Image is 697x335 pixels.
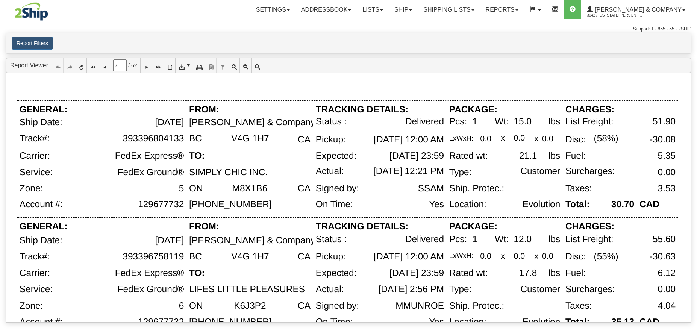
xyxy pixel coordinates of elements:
div: FedEx Express® [115,268,184,278]
div: Track#: [20,134,50,144]
div: (58%) [594,134,618,144]
a: Export [176,58,193,73]
div: ON [189,301,203,311]
div: Delivered [405,235,444,245]
div: Fuel: [565,268,586,278]
div: Support: 1 - 855 - 55 - 2SHIP [6,26,691,32]
div: 0.0 [542,252,553,260]
span: [PERSON_NAME] & Company [593,6,682,13]
div: Delivered [405,117,444,127]
a: Shipping lists [418,0,480,19]
span: / [128,62,130,69]
div: Pickup: [316,135,346,145]
div: -30.63 [650,252,676,262]
div: 35.13 [611,317,634,327]
div: Carrier: [20,151,50,161]
div: Evolution [523,317,560,327]
div: Total: [565,199,590,209]
div: On Time: [316,199,353,209]
div: (55%) [594,252,618,262]
img: logo3042.jpg [6,2,57,21]
div: 5 [179,183,184,194]
div: Signed by: [316,301,359,311]
div: Actual: [316,284,344,294]
div: K6J3P2 [234,301,266,311]
div: TO: [189,268,205,278]
div: CA [298,301,311,311]
div: Service: [20,284,53,294]
div: Expected: [316,268,357,278]
div: x [501,134,505,142]
div: CHARGES: [565,105,614,115]
div: Status : [316,117,347,127]
div: Wt: [495,117,509,127]
div: Location: [449,199,486,209]
div: Carrier: [20,268,50,278]
div: Ship. Protec.: [449,301,505,311]
div: 3.53 [658,183,676,194]
div: Status : [316,235,347,245]
div: 21.1 [519,151,537,161]
a: Print [193,58,205,73]
div: Customer [520,284,560,294]
div: PACKAGE: [449,105,497,115]
div: Ship Date: [20,117,62,127]
div: Surcharges: [565,167,615,177]
div: List Freight: [565,117,614,127]
div: GENERAL: [20,221,67,232]
div: Track#: [20,252,50,262]
div: ON [189,183,203,194]
div: Account #: [20,199,63,209]
div: Pcs: [449,235,467,245]
div: Disc: [565,135,586,145]
div: 12.0 [514,235,532,245]
div: 1 [473,235,478,245]
a: Toggle Print Preview [164,58,176,73]
div: 393396804133 [123,134,184,144]
div: 1 [473,117,478,127]
a: Zoom In [228,58,240,73]
a: Refresh [75,58,87,73]
a: Report Viewer [10,62,48,68]
div: Evolution [523,199,560,209]
a: First Page [87,58,98,73]
div: Taxes: [565,301,592,311]
div: Taxes: [565,183,592,194]
div: [DATE] 23:59 [389,151,444,161]
a: Ship [389,0,418,19]
div: x [501,252,505,260]
div: LxWxH: [449,252,473,259]
div: 0.00 [658,167,676,177]
div: x [535,252,539,260]
div: Actual: [316,167,344,177]
div: CA [298,183,311,194]
a: Addressbook [295,0,357,19]
div: lbs [549,268,560,278]
a: [PERSON_NAME] & Company 3042 / [US_STATE][PERSON_NAME] [581,0,691,19]
div: CHARGES: [565,221,614,232]
div: MMUNROE [395,301,444,311]
div: FROM: [189,221,219,232]
div: BC [189,252,202,262]
div: Type: [449,284,472,294]
div: 0.0 [480,135,491,143]
div: [DATE] 23:59 [389,268,444,278]
div: 15.0 [514,117,532,127]
div: Zone: [20,301,43,311]
div: [PHONE_NUMBER] [189,199,272,209]
a: Previous Page [98,58,110,73]
a: Settings [250,0,295,19]
div: LIFES LITTLE PLEASURES [189,284,305,294]
div: lbs [549,151,560,161]
div: FedEx Express® [115,151,184,161]
div: [DATE] 2:56 PM [378,284,444,294]
div: Rated wt: [449,268,488,278]
div: Yes [429,199,444,209]
div: [DATE] 12:00 AM [374,252,444,262]
div: 17.8 [519,268,537,278]
div: Surcharges: [565,284,615,294]
div: Fuel: [565,151,586,161]
div: Type: [449,167,472,177]
div: List Freight: [565,235,614,245]
a: Lists [357,0,388,19]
